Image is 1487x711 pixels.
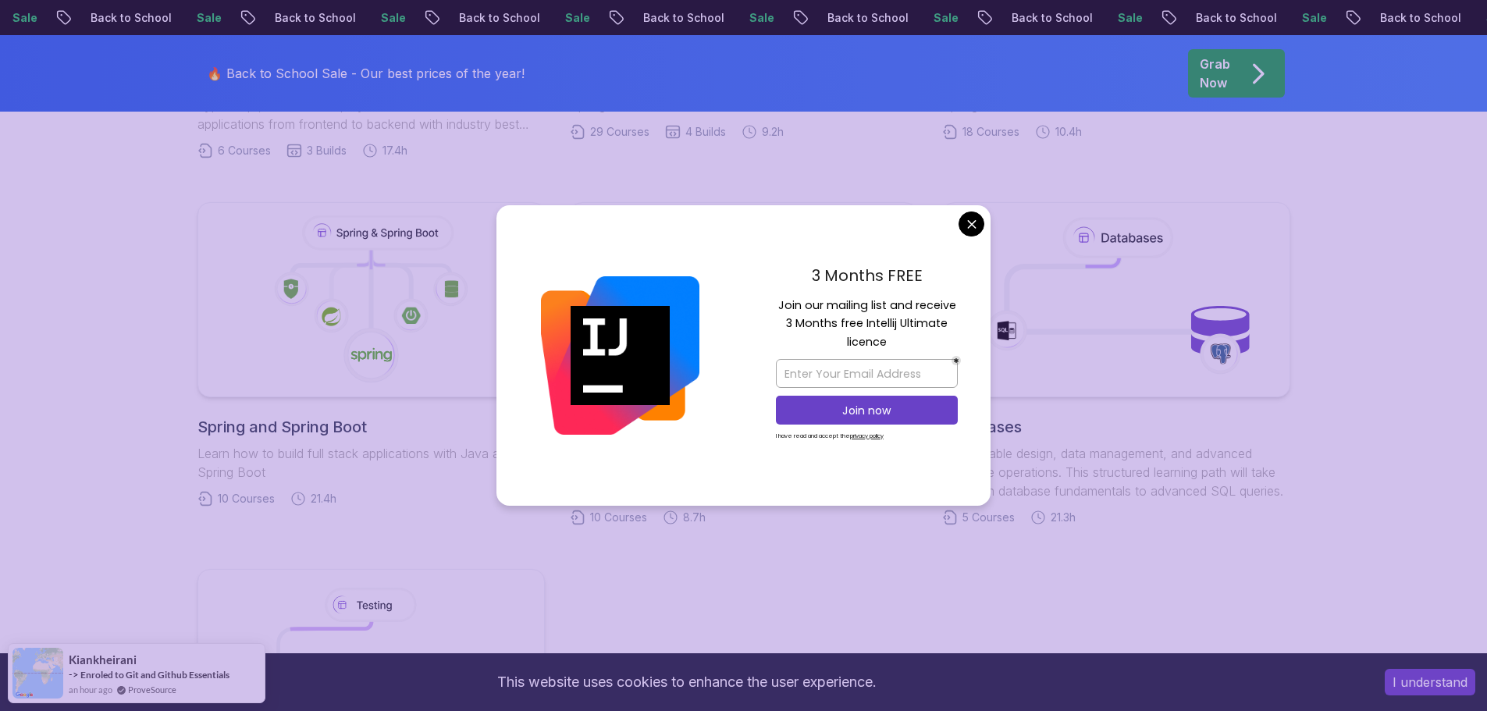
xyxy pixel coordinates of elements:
[1055,124,1082,140] span: 10.4h
[942,444,1290,500] p: Master table design, data management, and advanced database operations. This structured learning ...
[989,10,1095,26] p: Back to School
[1095,10,1145,26] p: Sale
[252,10,358,26] p: Back to School
[1173,10,1279,26] p: Back to School
[311,491,336,507] span: 21.4h
[12,648,63,699] img: provesource social proof notification image
[69,668,79,681] span: ->
[942,416,1290,438] h2: Databases
[1200,55,1230,92] p: Grab Now
[1051,510,1076,525] span: 21.3h
[207,64,525,83] p: 🔥 Back to School Sale - Our best prices of the year!
[962,510,1015,525] span: 5 Courses
[69,683,112,696] span: an hour ago
[307,143,347,158] span: 3 Builds
[683,510,706,525] span: 8.7h
[128,683,176,696] a: ProveSource
[382,143,407,158] span: 17.4h
[80,668,229,681] a: Enroled to Git and Github Essentials
[570,202,917,525] a: Frontend DeveloperMaster modern frontend development from basics to advanced React applications. ...
[685,124,726,140] span: 4 Builds
[727,10,777,26] p: Sale
[1279,10,1329,26] p: Sale
[590,510,647,525] span: 10 Courses
[197,202,545,507] a: Spring and Spring BootLearn how to build full stack applications with Java and Spring Boot10 Cour...
[68,10,174,26] p: Back to School
[436,10,543,26] p: Back to School
[1357,10,1464,26] p: Back to School
[911,10,961,26] p: Sale
[12,665,1361,699] div: This website uses cookies to enhance the user experience.
[197,416,545,438] h2: Spring and Spring Boot
[942,202,1290,525] a: DatabasesMaster table design, data management, and advanced database operations. This structured ...
[1385,669,1475,695] button: Accept cookies
[621,10,727,26] p: Back to School
[543,10,592,26] p: Sale
[358,10,408,26] p: Sale
[218,491,275,507] span: 10 Courses
[69,653,137,667] span: kiankheirani
[197,444,545,482] p: Learn how to build full stack applications with Java and Spring Boot
[218,143,271,158] span: 6 Courses
[174,10,224,26] p: Sale
[762,124,784,140] span: 9.2h
[590,124,649,140] span: 29 Courses
[805,10,911,26] p: Back to School
[962,124,1019,140] span: 18 Courses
